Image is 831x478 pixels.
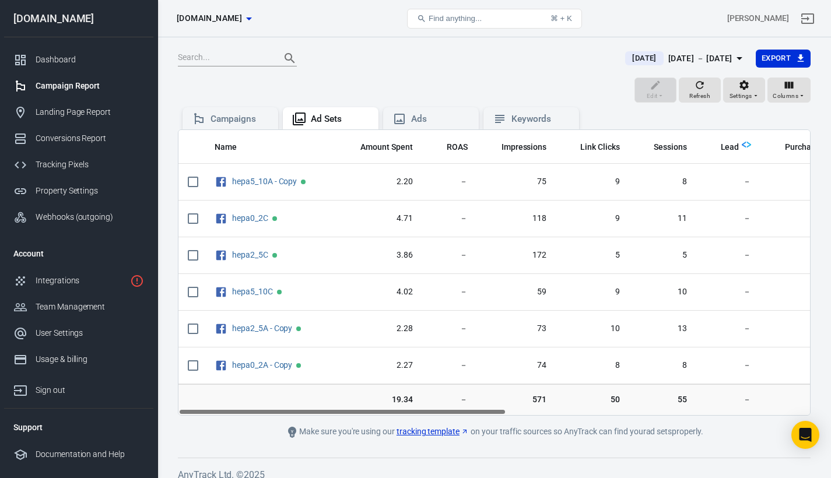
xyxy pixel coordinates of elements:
[4,204,153,230] a: Webhooks (outgoing)
[785,142,820,153] span: Purchase
[36,275,125,287] div: Integrations
[486,360,547,371] span: 74
[4,294,153,320] a: Team Management
[565,249,620,261] span: 5
[215,358,227,372] svg: Facebook Ads
[277,290,282,294] span: Active
[232,251,270,259] span: hepa2_5C
[551,14,572,23] div: ⌘ + K
[502,142,547,153] span: Impressions
[706,142,739,153] span: Lead
[627,52,661,64] span: [DATE]
[215,248,227,262] svg: Facebook Ads
[36,384,144,396] div: Sign out
[4,152,153,178] a: Tracking Pixels
[232,360,292,370] a: hepa0_2A - Copy
[721,142,739,153] span: Lead
[345,286,413,298] span: 4.02
[565,394,620,406] span: 50
[36,159,144,171] div: Tracking Pixels
[345,213,413,224] span: 4.71
[742,140,751,149] img: Logo
[360,140,413,154] span: The estimated total amount of money you've spent on your campaign, ad set or ad during its schedule.
[580,140,620,154] span: The number of clicks on links within the ad that led to advertiser-specified destinations
[272,216,277,221] span: Active
[215,175,227,189] svg: Facebook Ads
[502,140,547,154] span: The number of times your ads were on screen.
[639,323,687,335] span: 13
[429,14,482,23] span: Find anything...
[432,286,468,298] span: －
[4,13,153,24] div: [DOMAIN_NAME]
[706,176,752,188] span: －
[36,353,144,365] div: Usage & billing
[36,211,144,223] div: Webhooks (outgoing)
[486,394,547,406] span: 571
[486,286,547,298] span: 59
[4,240,153,268] li: Account
[345,360,413,371] span: 2.27
[4,320,153,346] a: User Settings
[639,213,687,224] span: 11
[756,50,811,68] button: Export
[36,185,144,197] div: Property Settings
[794,5,822,33] a: Sign out
[345,176,413,188] span: 2.20
[4,372,153,403] a: Sign out
[639,142,687,153] span: Sessions
[232,361,294,369] span: hepa0_2A - Copy
[727,12,789,24] div: Account id: GXqx2G2u
[4,73,153,99] a: Campaign Report
[301,180,306,184] span: Active
[296,326,301,331] span: Active
[36,132,144,145] div: Conversions Report
[4,99,153,125] a: Landing Page Report
[706,323,752,335] span: －
[407,9,582,29] button: Find anything...⌘ + K
[178,130,810,415] div: scrollable content
[432,323,468,335] span: －
[773,91,798,101] span: Columns
[215,212,227,226] svg: Facebook Ads
[723,78,765,103] button: Settings
[345,394,413,406] span: 19.34
[565,140,620,154] span: The number of clicks on links within the ad that led to advertiser-specified destinations
[296,363,301,368] span: Active
[215,142,252,153] span: Name
[668,51,732,66] div: [DATE] － [DATE]
[215,285,227,299] svg: Facebook Ads
[232,324,294,332] span: hepa2_5A - Copy
[345,323,413,335] span: 2.28
[4,47,153,73] a: Dashboard
[232,250,268,259] a: hepa2_5C
[4,346,153,372] a: Usage & billing
[706,249,752,261] span: －
[511,113,570,125] div: Keywords
[432,394,468,406] span: －
[639,360,687,371] span: 8
[4,268,153,294] a: Integrations
[767,78,811,103] button: Columns
[397,426,469,438] a: tracking template
[689,91,710,101] span: Refresh
[565,213,620,224] span: 9
[276,44,304,72] button: Search
[565,286,620,298] span: 9
[232,177,299,185] span: hepa5_10A - Copy
[639,286,687,298] span: 10
[232,324,292,333] a: hepa2_5A - Copy
[654,142,687,153] span: Sessions
[311,113,369,125] div: Ad Sets
[232,287,275,296] span: hepa5_10C
[447,140,468,154] span: The total return on ad spend
[232,287,273,296] a: hepa5_10C
[232,425,757,439] div: Make sure you're using our on your traffic sources so AnyTrack can find your ad sets properly.
[232,213,268,223] a: hepa0_2C
[679,78,721,103] button: Refresh
[639,249,687,261] span: 5
[706,213,752,224] span: －
[411,113,469,125] div: Ads
[4,413,153,441] li: Support
[4,125,153,152] a: Conversions Report
[172,8,256,29] button: [DOMAIN_NAME]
